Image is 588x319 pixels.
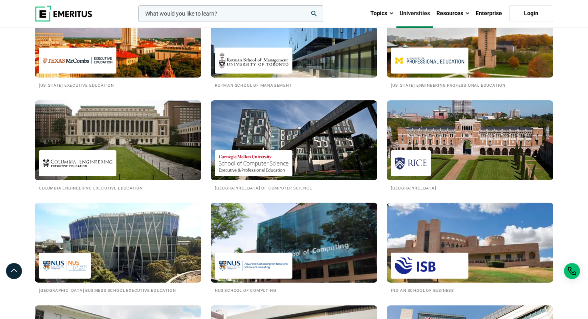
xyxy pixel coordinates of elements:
[219,154,288,172] img: Carnegie Mellon University School of Computer Science
[215,287,373,293] h2: NUS School of Computing
[43,154,112,172] img: Columbia Engineering Executive Education
[43,257,87,275] img: National University of Singapore Business School Executive Education
[215,184,373,191] h2: [GEOGRAPHIC_DATA] of Computer Science
[39,287,197,293] h2: [GEOGRAPHIC_DATA] Business School Executive Education
[387,100,553,191] a: Universities We Work With Rice University [GEOGRAPHIC_DATA]
[211,203,377,293] a: Universities We Work With NUS School of Computing NUS School of Computing
[35,203,201,283] img: Universities We Work With
[35,100,201,180] img: Universities We Work With
[395,154,427,172] img: Rice University
[215,82,373,88] h2: Rotman School of Management
[211,100,377,191] a: Universities We Work With Carnegie Mellon University School of Computer Science [GEOGRAPHIC_DATA]...
[509,5,553,22] a: Login
[387,203,553,283] img: Universities We Work With
[138,5,323,22] input: woocommerce-product-search-field-0
[387,203,553,293] a: Universities We Work With Indian School of Business Indian School of Business
[202,199,386,287] img: Universities We Work With
[395,52,464,70] img: Michigan Engineering Professional Education
[391,287,549,293] h2: Indian School of Business
[43,52,112,70] img: Texas Executive Education
[219,257,288,275] img: NUS School of Computing
[391,184,549,191] h2: [GEOGRAPHIC_DATA]
[35,203,201,293] a: Universities We Work With National University of Singapore Business School Executive Education [G...
[391,82,549,88] h2: [US_STATE] Engineering Professional Education
[219,52,288,70] img: Rotman School of Management
[395,257,464,275] img: Indian School of Business
[211,100,377,180] img: Universities We Work With
[39,184,197,191] h2: Columbia Engineering Executive Education
[35,100,201,191] a: Universities We Work With Columbia Engineering Executive Education Columbia Engineering Executive...
[387,100,553,180] img: Universities We Work With
[39,82,197,88] h2: [US_STATE] Executive Education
